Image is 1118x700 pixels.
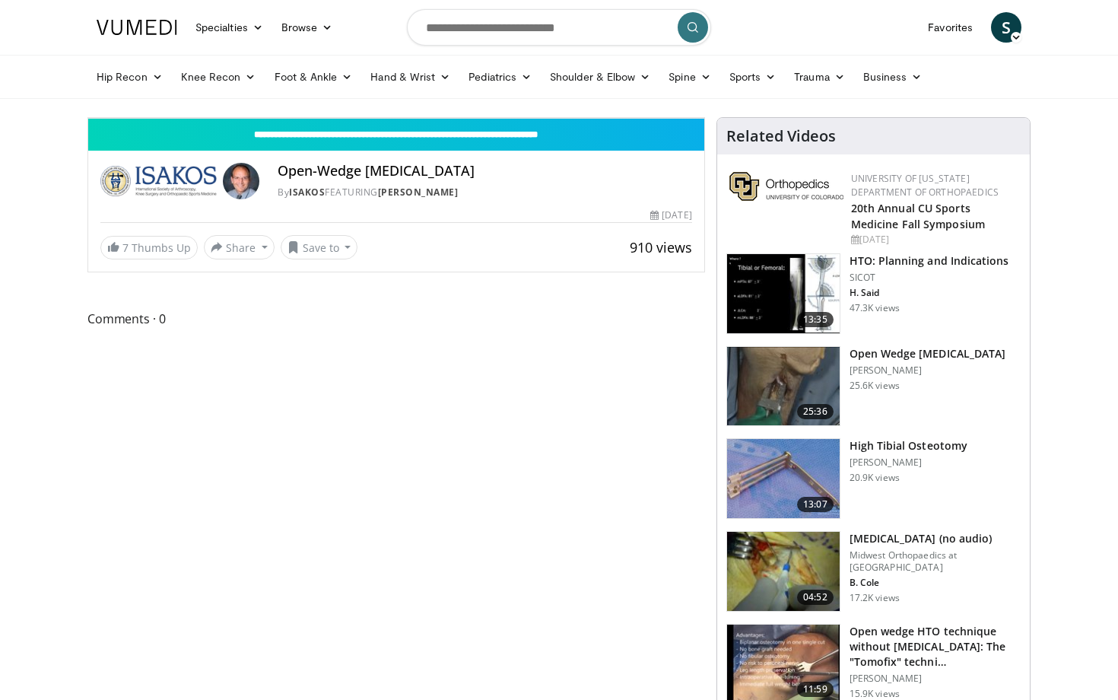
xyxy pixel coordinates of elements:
a: Shoulder & Elbow [541,62,659,92]
span: 04:52 [797,590,834,605]
a: 25:36 Open Wedge [MEDICAL_DATA] [PERSON_NAME] 25.6K views [726,346,1021,427]
p: H. Said [850,287,1009,299]
img: Avatar [223,163,259,199]
a: Hip Recon [87,62,172,92]
a: 04:52 [MEDICAL_DATA] (no audio) Midwest Orthopaedics at [GEOGRAPHIC_DATA] B. Cole 17.2K views [726,531,1021,612]
a: Business [854,62,932,92]
h3: Open Wedge [MEDICAL_DATA] [850,346,1006,361]
img: VuMedi Logo [97,20,177,35]
a: ISAKOS [289,186,325,199]
h4: Open-Wedge [MEDICAL_DATA] [278,163,691,180]
img: 297961_0002_1.png.150x105_q85_crop-smart_upscale.jpg [727,254,840,333]
a: Hand & Wrist [361,62,459,92]
p: [PERSON_NAME] [850,673,1021,685]
span: Comments 0 [87,309,705,329]
video-js: Video Player [88,118,704,119]
input: Search topics, interventions [407,9,711,46]
img: c11a38e3-950c-4dae-9309-53f3bdf05539.150x105_q85_crop-smart_upscale.jpg [727,439,840,518]
img: 38896_0000_3.png.150x105_q85_crop-smart_upscale.jpg [727,532,840,611]
img: ISAKOS [100,163,217,199]
a: Trauma [785,62,854,92]
p: SICOT [850,272,1009,284]
a: Sports [720,62,786,92]
a: Specialties [186,12,272,43]
h3: HTO: Planning and Indications [850,253,1009,269]
span: 13:07 [797,497,834,512]
a: University of [US_STATE] Department of Orthopaedics [851,172,999,199]
h3: High Tibial Osteotomy [850,438,967,453]
a: 20th Annual CU Sports Medicine Fall Symposium [851,201,985,231]
a: S [991,12,1021,43]
span: 25:36 [797,404,834,419]
a: [PERSON_NAME] [378,186,459,199]
a: Favorites [919,12,982,43]
div: [DATE] [851,233,1018,247]
a: 7 Thumbs Up [100,236,198,259]
p: 47.3K views [850,302,900,314]
a: Spine [659,62,719,92]
h4: Related Videos [726,127,836,145]
a: 13:07 High Tibial Osteotomy [PERSON_NAME] 20.9K views [726,438,1021,519]
span: 11:59 [797,682,834,697]
h3: [MEDICAL_DATA] (no audio) [850,531,1021,546]
div: [DATE] [650,208,691,222]
button: Save to [281,235,358,259]
a: Foot & Ankle [265,62,362,92]
span: 13:35 [797,312,834,327]
p: 20.9K views [850,472,900,484]
button: Share [204,235,275,259]
p: [PERSON_NAME] [850,364,1006,377]
div: By FEATURING [278,186,691,199]
span: 7 [122,240,129,255]
a: Pediatrics [459,62,541,92]
p: 25.6K views [850,380,900,392]
p: Midwest Orthopaedics at [GEOGRAPHIC_DATA] [850,549,1021,574]
img: 355603a8-37da-49b6-856f-e00d7e9307d3.png.150x105_q85_autocrop_double_scale_upscale_version-0.2.png [729,172,843,201]
p: 15.9K views [850,688,900,700]
a: Knee Recon [172,62,265,92]
a: 13:35 HTO: Planning and Indications SICOT H. Said 47.3K views [726,253,1021,334]
h3: Open wedge HTO technique without [MEDICAL_DATA]: The "Tomofix" techni… [850,624,1021,670]
span: 910 views [630,238,692,256]
img: 1390019_3.png.150x105_q85_crop-smart_upscale.jpg [727,347,840,426]
p: [PERSON_NAME] [850,457,967,469]
p: 17.2K views [850,592,900,604]
a: Browse [272,12,342,43]
p: B. Cole [850,577,1021,589]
